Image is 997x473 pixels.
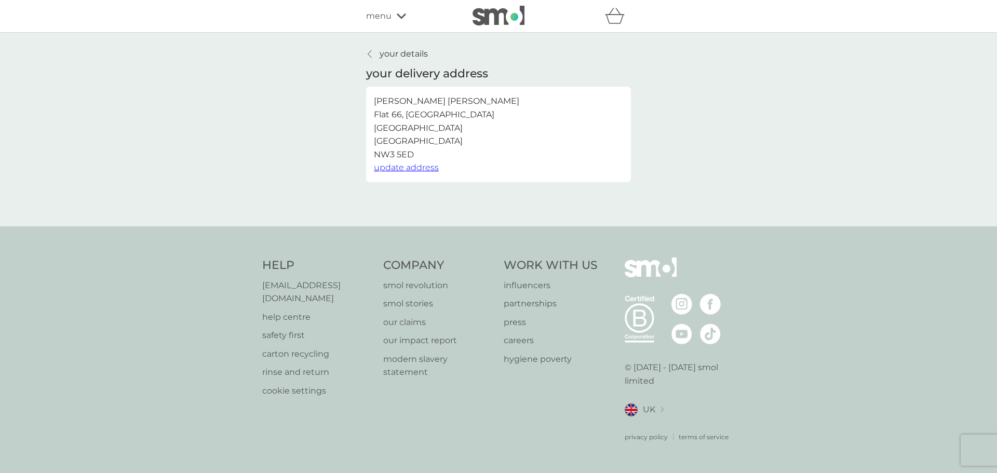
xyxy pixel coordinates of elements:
a: influencers [504,279,598,292]
a: hygiene poverty [504,353,598,366]
a: cookie settings [262,384,373,398]
p: © [DATE] - [DATE] smol limited [625,361,735,387]
button: update address [374,161,439,174]
a: partnerships [504,297,598,310]
h4: Help [262,258,373,274]
span: UK [643,403,655,416]
a: smol revolution [383,279,494,292]
a: press [504,316,598,329]
img: visit the smol Youtube page [671,323,692,344]
img: UK flag [625,403,638,416]
h4: Company [383,258,494,274]
a: terms of service [679,432,729,442]
div: basket [605,6,631,26]
span: menu [366,9,392,23]
a: our claims [383,316,494,329]
img: visit the smol Tiktok page [700,323,721,344]
h4: Work With Us [504,258,598,274]
img: visit the smol Facebook page [700,294,721,315]
h1: your delivery address [366,66,488,82]
p: your details [380,47,428,61]
img: select a new location [661,407,664,413]
a: modern slavery statement [383,353,494,379]
p: [PERSON_NAME] [PERSON_NAME] Flat 66, [GEOGRAPHIC_DATA] [GEOGRAPHIC_DATA] [GEOGRAPHIC_DATA] NW3 5ED [374,94,519,161]
a: [EMAIL_ADDRESS][DOMAIN_NAME] [262,279,373,305]
img: visit the smol Instagram page [671,294,692,315]
img: smol [473,6,524,25]
a: carton recycling [262,347,373,361]
a: your details [366,47,428,61]
span: update address [374,163,439,172]
a: rinse and return [262,366,373,379]
a: careers [504,334,598,347]
a: safety first [262,329,373,342]
a: smol stories [383,297,494,310]
img: smol [625,258,677,293]
a: privacy policy [625,432,668,442]
a: our impact report [383,334,494,347]
a: help centre [262,310,373,324]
